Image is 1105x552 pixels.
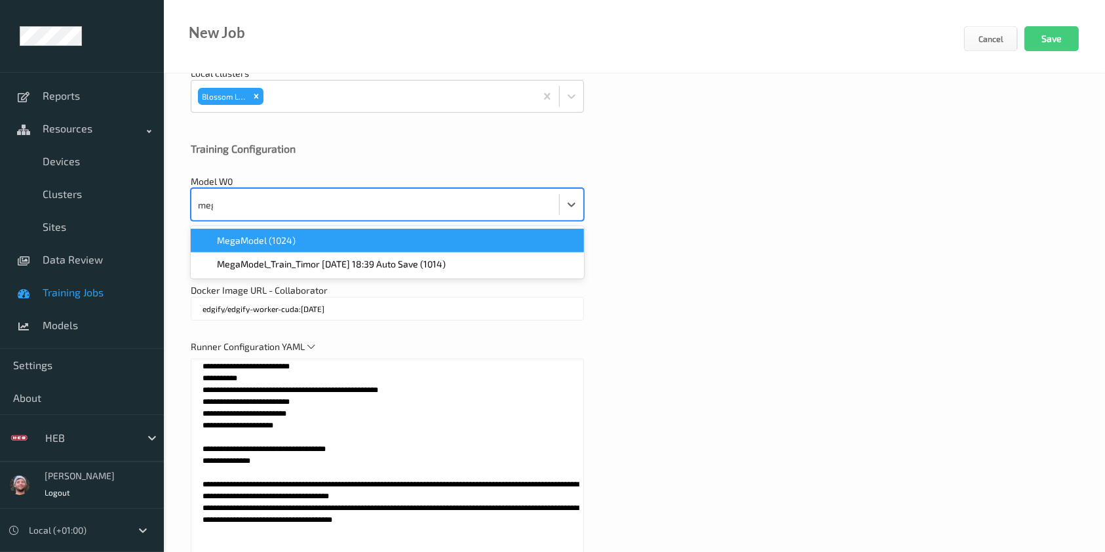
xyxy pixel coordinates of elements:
span: MegaModel_Train_Timor [DATE] 18:39 Auto Save (1014) [217,258,446,271]
button: Cancel [964,26,1018,51]
div: New Job [189,26,245,39]
div: Remove Blossom Lab [249,88,263,105]
div: Training Configuration [191,142,1078,155]
span: Docker Image URL - Collaborator [191,285,328,296]
span: Model W0 [191,176,233,187]
button: Save [1024,26,1079,51]
span: MegaModel (1024) [217,234,296,247]
div: Blossom Lab [198,88,249,105]
span: Runner Configuration YAML [191,341,316,352]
